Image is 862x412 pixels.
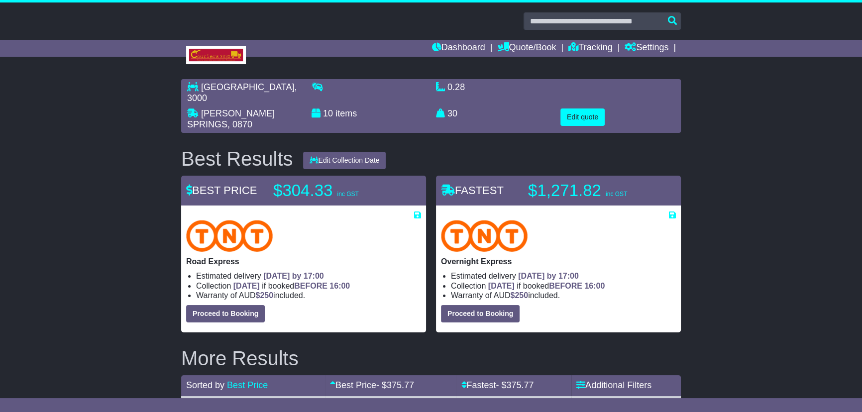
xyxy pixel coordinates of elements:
a: Settings [625,40,668,57]
span: items [335,108,357,118]
span: $ [510,291,528,300]
span: 30 [447,108,457,118]
button: Proceed to Booking [441,305,520,322]
span: BEFORE [549,282,582,290]
a: Dashboard [432,40,485,57]
li: Collection [196,281,421,291]
span: BEST PRICE [186,184,257,197]
li: Warranty of AUD included. [196,291,421,300]
li: Estimated delivery [196,271,421,281]
span: Sorted by [186,380,224,390]
img: TNT Domestic: Overnight Express [441,220,528,252]
span: inc GST [606,191,627,198]
button: Proceed to Booking [186,305,265,322]
img: TNT Domestic: Road Express [186,220,273,252]
div: Best Results [176,148,298,170]
a: Tracking [568,40,612,57]
span: [DATE] by 17:00 [263,272,324,280]
li: Collection [451,281,676,291]
span: 16:00 [584,282,605,290]
span: if booked [488,282,605,290]
span: 250 [515,291,528,300]
a: Best Price [227,380,268,390]
span: 10 [323,108,333,118]
a: Quote/Book [497,40,556,57]
span: 375.77 [387,380,414,390]
span: if booked [233,282,350,290]
p: Road Express [186,257,421,266]
h2: More Results [181,347,681,369]
p: Overnight Express [441,257,676,266]
span: [DATE] [233,282,260,290]
a: Additional Filters [576,380,651,390]
span: - $ [376,380,414,390]
span: 250 [260,291,273,300]
span: 375.77 [506,380,534,390]
span: , 0870 [227,119,252,129]
span: [DATE] by 17:00 [518,272,579,280]
span: [GEOGRAPHIC_DATA] [201,82,294,92]
span: inc GST [337,191,358,198]
span: BEFORE [294,282,327,290]
span: 16:00 [329,282,350,290]
p: $1,271.82 [528,181,652,201]
a: Fastest- $375.77 [461,380,534,390]
span: FASTEST [441,184,504,197]
a: Best Price- $375.77 [330,380,414,390]
li: Warranty of AUD included. [451,291,676,300]
span: 0.28 [447,82,465,92]
span: , 3000 [187,82,297,103]
span: [DATE] [488,282,515,290]
button: Edit quote [560,108,605,126]
span: - $ [496,380,534,390]
button: Edit Collection Date [303,152,386,169]
p: $304.33 [273,181,398,201]
span: [PERSON_NAME] SPRINGS [187,108,275,129]
li: Estimated delivery [451,271,676,281]
span: $ [255,291,273,300]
